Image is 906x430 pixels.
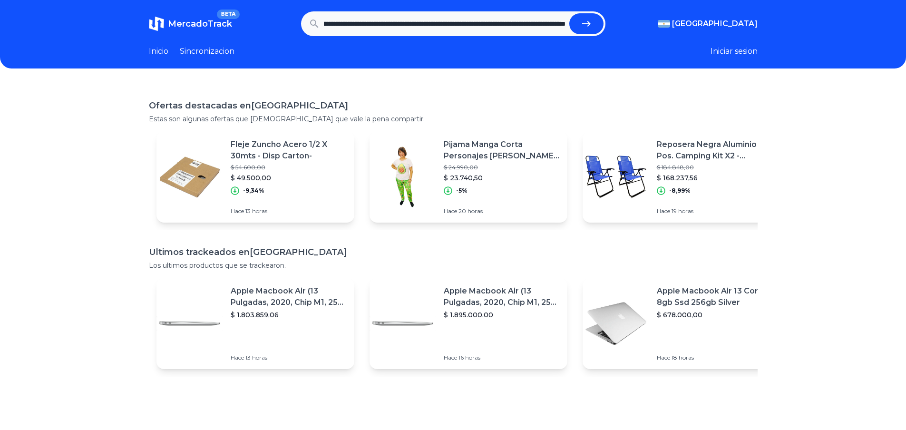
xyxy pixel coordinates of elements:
[657,310,773,320] p: $ 678.000,00
[156,144,223,210] img: Featured image
[444,285,560,308] p: Apple Macbook Air (13 Pulgadas, 2020, Chip M1, 256 Gb De Ssd, 8 Gb De Ram) - Plata
[444,207,560,215] p: Hace 20 horas
[657,207,773,215] p: Hace 19 horas
[583,278,780,369] a: Featured imageApple Macbook Air 13 Core I5 8gb Ssd 256gb Silver$ 678.000,00Hace 18 horas
[231,310,347,320] p: $ 1.803.859,06
[711,46,758,57] button: Iniciar sesion
[156,131,354,223] a: Featured imageFleje Zuncho Acero 1/2 X 30mts - Disp Carton-$ 54.600,00$ 49.500,00-9,34%Hace 13 horas
[168,19,232,29] span: MercadoTrack
[231,354,347,362] p: Hace 13 horas
[658,18,758,29] button: [GEOGRAPHIC_DATA]
[583,131,780,223] a: Featured imageReposera Negra Aluminio 5 Pos. Camping Kit X2 - Disentino$ 184.848,00$ 168.237,56-8...
[672,18,758,29] span: [GEOGRAPHIC_DATA]
[149,16,164,31] img: MercadoTrack
[149,114,758,124] p: Estas son algunas ofertas que [DEMOGRAPHIC_DATA] que vale la pena compartir.
[657,173,773,183] p: $ 168.237,56
[231,164,347,171] p: $ 54.600,00
[149,245,758,259] h1: Ultimos trackeados en [GEOGRAPHIC_DATA]
[231,285,347,308] p: Apple Macbook Air (13 Pulgadas, 2020, Chip M1, 256 Gb De Ssd, 8 Gb De Ram) - Plata
[657,164,773,171] p: $ 184.848,00
[231,139,347,162] p: Fleje Zuncho Acero 1/2 X 30mts - Disp Carton-
[149,46,168,57] a: Inicio
[444,173,560,183] p: $ 23.740,50
[217,10,239,19] span: BETA
[444,164,560,171] p: $ 24.990,00
[243,187,264,195] p: -9,34%
[149,16,232,31] a: MercadoTrackBETA
[149,99,758,112] h1: Ofertas destacadas en [GEOGRAPHIC_DATA]
[370,290,436,357] img: Featured image
[156,290,223,357] img: Featured image
[583,144,649,210] img: Featured image
[658,20,670,28] img: Argentina
[370,131,567,223] a: Featured imagePijama Manga Corta Personajes [PERSON_NAME] 2165$ 24.990,00$ 23.740,50-5%Hace 20 horas
[583,290,649,357] img: Featured image
[456,187,468,195] p: -5%
[231,207,347,215] p: Hace 13 horas
[657,139,773,162] p: Reposera Negra Aluminio 5 Pos. Camping Kit X2 - Disentino
[156,278,354,369] a: Featured imageApple Macbook Air (13 Pulgadas, 2020, Chip M1, 256 Gb De Ssd, 8 Gb De Ram) - Plata$...
[444,139,560,162] p: Pijama Manga Corta Personajes [PERSON_NAME] 2165
[231,173,347,183] p: $ 49.500,00
[669,187,691,195] p: -8,99%
[444,310,560,320] p: $ 1.895.000,00
[657,354,773,362] p: Hace 18 horas
[657,285,773,308] p: Apple Macbook Air 13 Core I5 8gb Ssd 256gb Silver
[444,354,560,362] p: Hace 16 horas
[149,261,758,270] p: Los ultimos productos que se trackearon.
[370,144,436,210] img: Featured image
[370,278,567,369] a: Featured imageApple Macbook Air (13 Pulgadas, 2020, Chip M1, 256 Gb De Ssd, 8 Gb De Ram) - Plata$...
[180,46,234,57] a: Sincronizacion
